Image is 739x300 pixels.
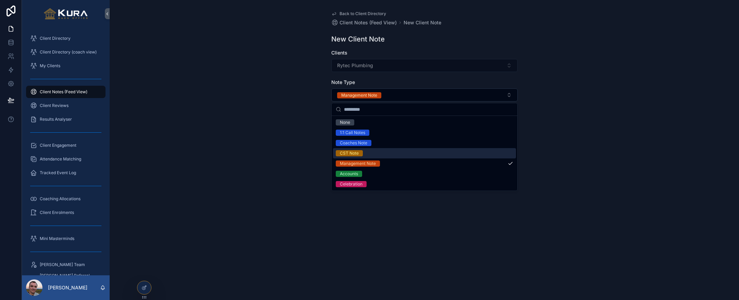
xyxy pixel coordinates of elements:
a: Client Notes (Feed View) [26,86,106,98]
a: My Clients [26,60,106,72]
span: Tracked Event Log [40,170,76,176]
span: Client Notes (Feed View) [40,89,87,95]
span: Back to Client Directory [340,11,386,16]
div: scrollable content [22,27,110,275]
div: CST Note [340,150,359,156]
button: Select Button [331,88,518,101]
a: Back to Client Directory [331,11,386,16]
a: [PERSON_NAME] Referral Partners [26,272,106,285]
a: New Client Note [404,19,441,26]
a: Client Engagement [26,139,106,152]
a: Attendance Matching [26,153,106,165]
a: Coaching Allocations [26,193,106,205]
a: [PERSON_NAME] Team [26,259,106,271]
div: Management Note [340,160,376,167]
p: [PERSON_NAME] [48,284,87,291]
div: Suggestions [332,116,517,191]
span: Mini Masterminds [40,236,74,241]
span: Client Notes (Feed View) [340,19,397,26]
span: [PERSON_NAME] Team [40,262,85,267]
span: Client Directory (coach view) [40,49,97,55]
a: Mini Masterminds [26,232,106,245]
div: Celebration [340,181,362,187]
span: Results Analyser [40,117,72,122]
a: Client Notes (Feed View) [331,19,397,26]
a: Client Reviews [26,99,106,112]
a: Tracked Event Log [26,167,106,179]
span: My Clients [40,63,60,69]
h1: New Client Note [331,34,385,44]
span: Clients [331,50,347,56]
div: Coaches Note [340,140,367,146]
a: Results Analyser [26,113,106,125]
span: Client Engagement [40,143,76,148]
span: Attendance Matching [40,156,81,162]
a: Client Directory (coach view) [26,46,106,58]
a: Client Enrolments [26,206,106,219]
a: Client Directory [26,32,106,45]
span: [PERSON_NAME] Referral Partners [40,273,99,284]
span: Client Directory [40,36,71,41]
div: None [340,119,350,125]
div: Management Note [341,92,377,98]
span: Client Reviews [40,103,69,108]
span: Coaching Allocations [40,196,81,202]
div: 1:1 Call Notes [340,130,365,136]
div: Accounts [340,171,358,177]
span: Client Enrolments [40,210,74,215]
span: Note Type [331,79,355,85]
img: App logo [44,8,88,19]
